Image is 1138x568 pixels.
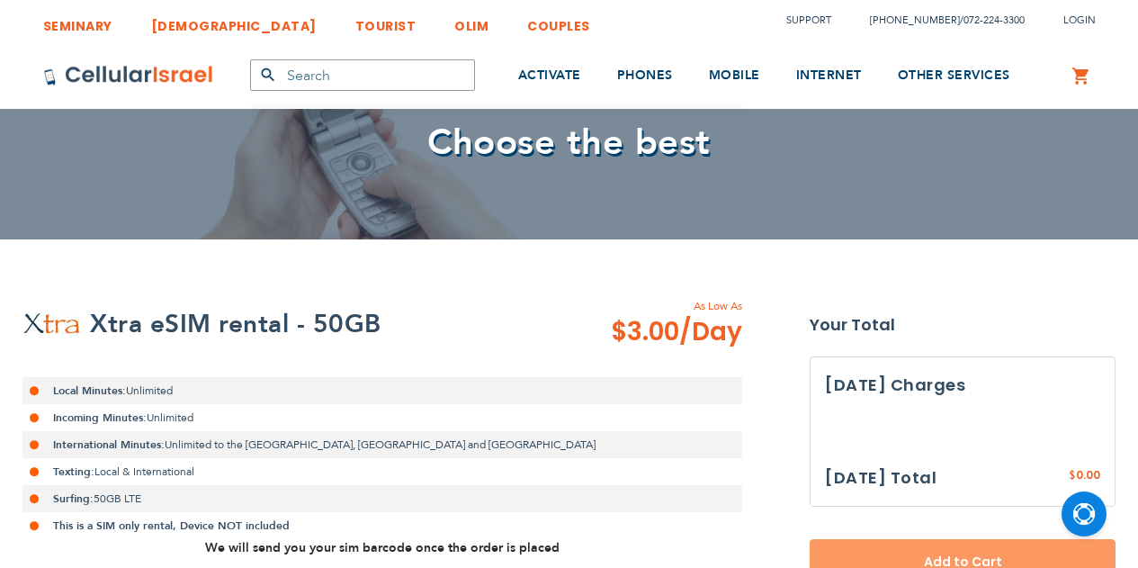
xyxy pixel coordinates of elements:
[43,5,112,38] a: SEMINARY
[825,372,1100,399] h3: [DATE] Charges
[90,306,381,342] h2: Xtra eSIM rental - 50GB
[786,14,831,27] a: Support
[205,539,560,556] strong: We will send you your sim barcode once the order is placed
[22,431,742,458] li: Unlimited to the [GEOGRAPHIC_DATA], [GEOGRAPHIC_DATA] and [GEOGRAPHIC_DATA]
[1069,468,1076,484] span: $
[53,491,94,506] strong: Surfing:
[427,118,711,167] span: Choose the best
[709,42,760,110] a: MOBILE
[963,14,1025,27] a: 072-224-3300
[825,464,936,491] h3: [DATE] Total
[454,5,488,38] a: OLIM
[22,485,742,512] li: 50GB LTE
[679,314,742,350] span: /Day
[53,410,147,425] strong: Incoming Minutes:
[796,42,862,110] a: INTERNET
[527,5,590,38] a: COUPLES
[53,383,126,398] strong: Local Minutes:
[22,312,81,336] img: Xtra eSIM rental - 50GB
[22,404,742,431] li: Unlimited
[22,377,742,404] li: Unlimited
[22,458,742,485] li: Local & International
[617,42,673,110] a: PHONES
[1076,467,1100,482] span: 0.00
[617,67,673,84] span: PHONES
[53,518,290,533] strong: This is a SIM only rental, Device NOT included
[898,42,1010,110] a: OTHER SERVICES
[870,14,960,27] a: [PHONE_NUMBER]
[898,67,1010,84] span: OTHER SERVICES
[43,65,214,86] img: Cellular Israel Logo
[518,67,581,84] span: ACTIVATE
[518,42,581,110] a: ACTIVATE
[250,59,475,91] input: Search
[562,298,742,314] span: As Low As
[852,7,1025,33] li: /
[53,437,165,452] strong: International Minutes:
[796,67,862,84] span: INTERNET
[709,67,760,84] span: MOBILE
[810,311,1116,338] strong: Your Total
[611,314,742,350] span: $3.00
[151,5,317,38] a: [DEMOGRAPHIC_DATA]
[53,464,94,479] strong: Texting:
[1063,14,1096,27] span: Login
[355,5,417,38] a: TOURIST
